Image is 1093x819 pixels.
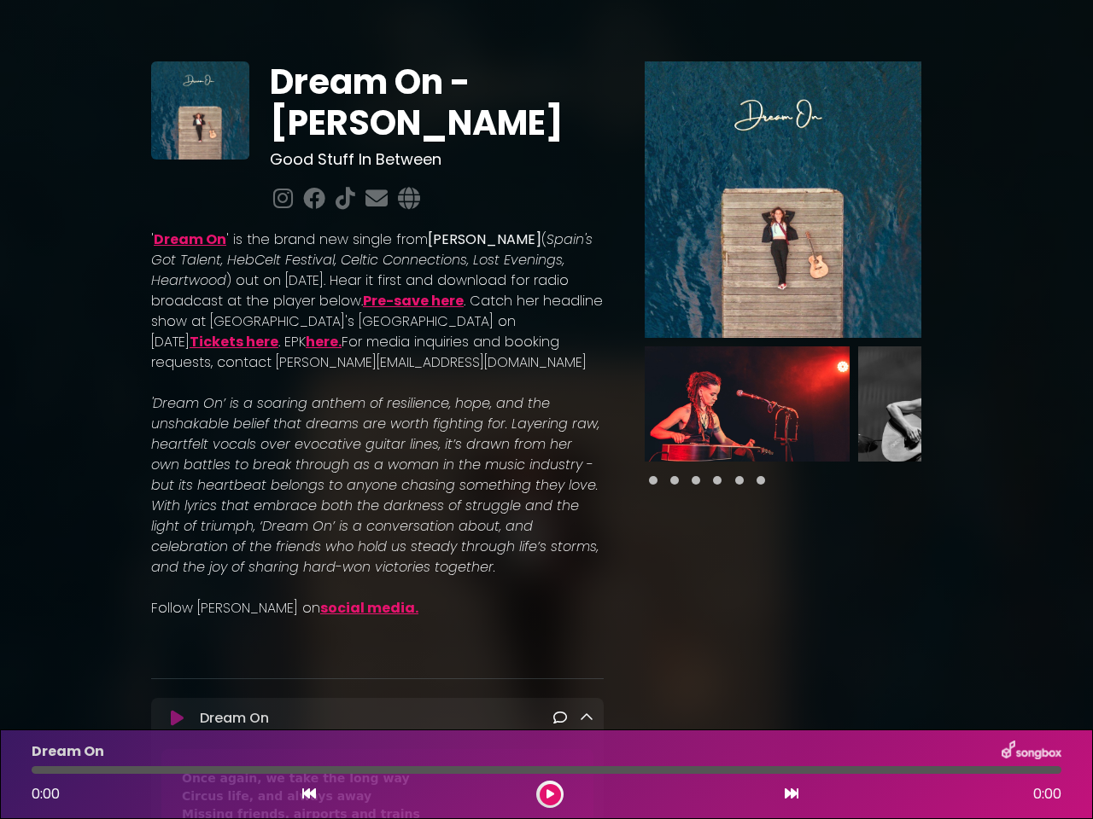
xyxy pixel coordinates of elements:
[858,346,1063,462] img: E0Uc4UjGR0SeRjAxU77k
[428,229,541,249] strong: [PERSON_NAME]
[32,784,60,804] span: 0:00
[1033,784,1061,804] span: 0:00
[363,291,464,311] a: Pre-save here
[200,708,269,729] p: Dream On
[151,229,593,290] em: Spain's Got Talent, HebCelt Festival, Celtic Connections, Lost Evenings, Heartwood
[270,150,605,169] h3: Good Stuff In Between
[645,346,850,462] img: 078ND394RYaCmygZEwln
[270,61,605,143] h1: Dream On - [PERSON_NAME]
[1002,741,1061,763] img: songbox-logo-white.png
[151,229,604,373] p: ' ' is the brand new single from ( ) out on [DATE]. Hear it first and download for radio broadcas...
[190,332,278,351] a: Tickets here
[645,61,921,338] img: Main Media
[154,229,226,249] a: Dream On
[151,61,249,160] img: zbtIR3SnSVqioQpYcyXz
[151,393,599,577] em: 'Dream On’ is a soaring anthem of resilience, hope, and the unshakable belief that dreams are wor...
[32,741,104,762] p: Dream On
[306,332,342,351] a: here.
[320,598,418,618] a: social media.
[151,598,604,619] p: Follow [PERSON_NAME] on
